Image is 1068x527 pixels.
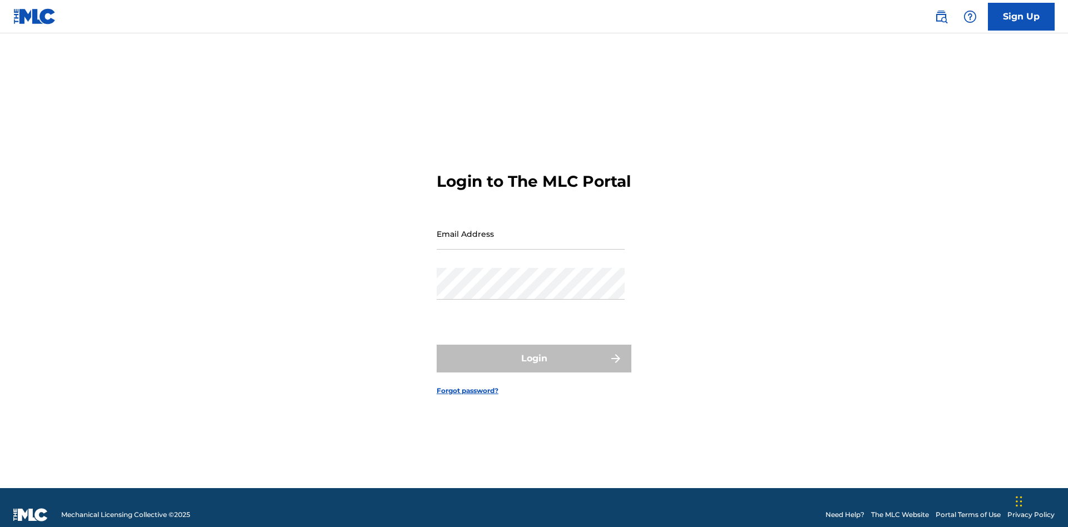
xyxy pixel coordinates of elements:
img: search [934,10,948,23]
a: Need Help? [825,510,864,520]
h3: Login to The MLC Portal [437,172,631,191]
div: Help [959,6,981,28]
img: help [963,10,977,23]
div: Drag [1016,485,1022,518]
img: MLC Logo [13,8,56,24]
a: Portal Terms of Use [936,510,1001,520]
a: Forgot password? [437,386,498,396]
a: Privacy Policy [1007,510,1055,520]
img: logo [13,508,48,521]
a: The MLC Website [871,510,929,520]
a: Public Search [930,6,952,28]
a: Sign Up [988,3,1055,31]
iframe: Chat Widget [1012,474,1068,527]
span: Mechanical Licensing Collective © 2025 [61,510,190,520]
